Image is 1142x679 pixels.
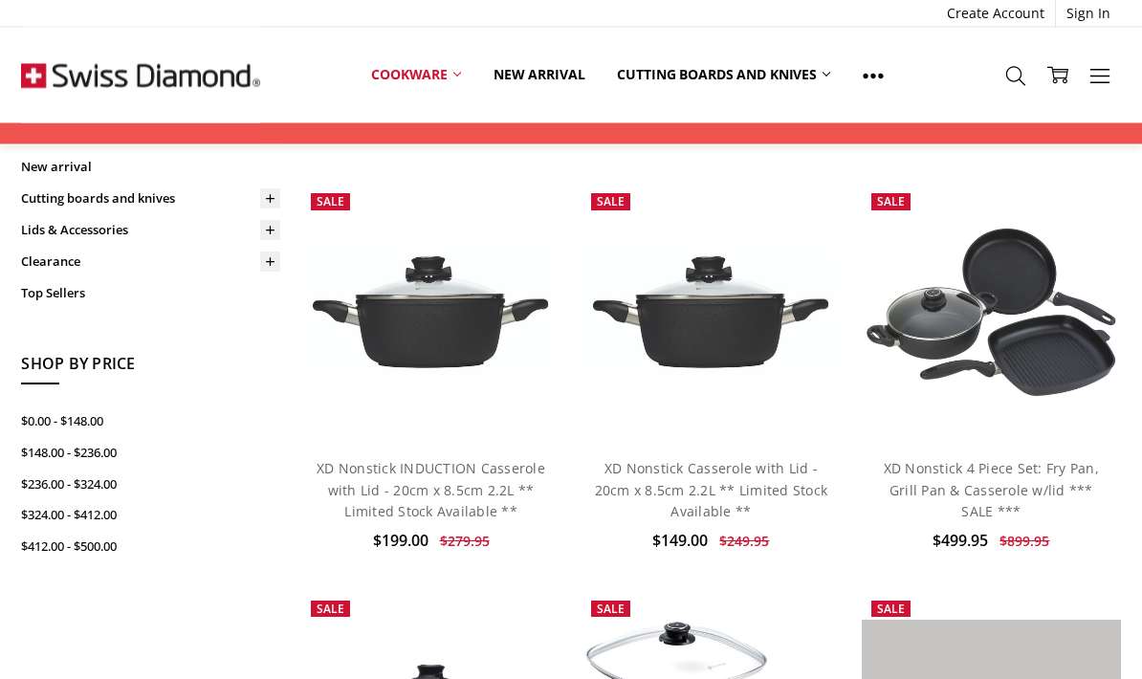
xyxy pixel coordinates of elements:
a: Clearance [21,247,280,278]
a: Show All [846,54,900,97]
a: $0.00 - $148.00 [21,406,280,438]
a: Cutting boards and knives [21,184,280,215]
span: $149.00 [652,531,708,552]
a: XD Nonstick INDUCTION Casserole with Lid - 20cm x 8.5cm 2.2L ** Limited Stock Available ** [301,185,560,444]
img: Free Shipping On Every Order [21,28,260,123]
a: XD Nonstick 4 Piece Set: Fry Pan, Grill Pan & Casserole w/lid *** SALE *** [884,460,1099,521]
a: XD Nonstick Casserole with Lid - 20cm x 8.5cm 2.2L side view [582,185,841,444]
a: XD Nonstick INDUCTION Casserole with Lid - 20cm x 8.5cm 2.2L ** Limited Stock Available ** [317,460,545,521]
h5: Shop By Price [21,353,280,385]
a: Top Sellers [21,278,280,310]
a: New arrival [21,152,280,184]
span: Sale [877,602,905,618]
a: Lids & Accessories [21,215,280,247]
span: Sale [597,602,625,618]
span: $199.00 [373,531,428,552]
span: $899.95 [999,533,1049,551]
span: Sale [317,602,344,618]
img: XD Nonstick 4 Piece Set: Fry Pan, Grill Pan & Casserole w/lid *** SALE *** [862,225,1121,403]
a: Cutting boards and knives [601,54,846,96]
span: $249.95 [719,533,769,551]
a: $148.00 - $236.00 [21,438,280,470]
a: XD Nonstick 4 Piece Set: Fry Pan, Grill Pan & Casserole w/lid *** SALE *** [862,185,1121,444]
img: XD Nonstick INDUCTION Casserole with Lid - 20cm x 8.5cm 2.2L ** Limited Stock Available ** [301,248,560,380]
a: $412.00 - $500.00 [21,532,280,563]
img: XD Nonstick Casserole with Lid - 20cm x 8.5cm 2.2L side view [582,248,841,380]
span: $279.95 [440,533,490,551]
a: $236.00 - $324.00 [21,470,280,501]
a: $324.00 - $412.00 [21,500,280,532]
a: Cookware [355,54,477,96]
span: Sale [317,194,344,210]
span: Sale [597,194,625,210]
a: New arrival [477,54,601,96]
span: Sale [877,194,905,210]
span: $499.95 [933,531,988,552]
a: XD Nonstick Casserole with Lid - 20cm x 8.5cm 2.2L ** Limited Stock Available ** [595,460,828,521]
